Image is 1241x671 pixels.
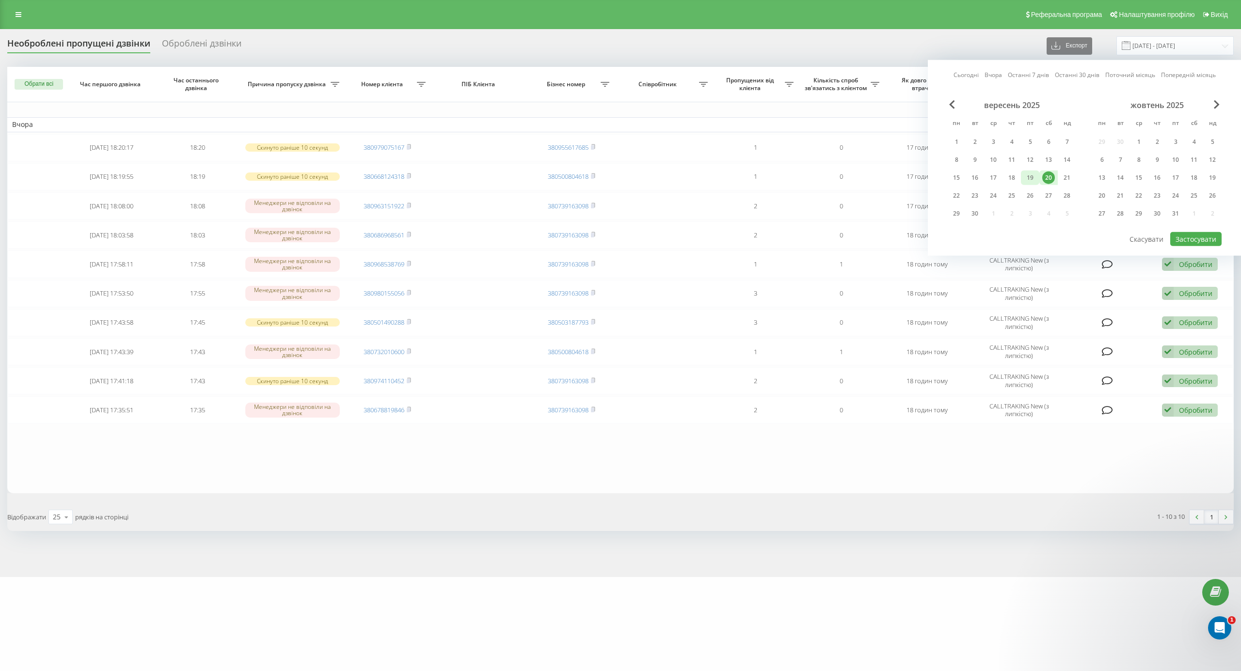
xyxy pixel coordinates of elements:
[1169,154,1182,166] div: 10
[947,135,966,149] div: пн 1 вер 2025 р.
[1166,188,1185,203] div: пт 24 жовт 2025 р.
[798,367,884,394] td: 0
[1170,232,1222,246] button: Застосувати
[245,257,340,271] div: Менеджери не відповіли на дзвінок
[713,134,798,161] td: 1
[1151,172,1163,184] div: 16
[969,172,981,184] div: 16
[1055,70,1099,79] a: Останні 30 днів
[1188,172,1200,184] div: 18
[1166,171,1185,185] div: пт 17 жовт 2025 р.
[970,309,1068,336] td: CALLTRAKING New (з липкістю)
[1179,260,1212,269] div: Обробити
[1005,189,1018,202] div: 25
[884,250,970,278] td: 18 годин тому
[1130,188,1148,203] div: ср 22 жовт 2025 р.
[548,231,589,239] a: 380739163098
[970,367,1068,394] td: CALLTRAKING New (з липкістю)
[1023,117,1037,131] abbr: п’ятниця
[7,38,150,53] div: Необроблені пропущені дзвінки
[1203,188,1222,203] div: нд 26 жовт 2025 р.
[1002,153,1021,167] div: чт 11 вер 2025 р.
[713,192,798,219] td: 2
[984,171,1002,185] div: ср 17 вер 2025 р.
[969,207,981,220] div: 30
[1061,136,1073,148] div: 7
[69,338,155,365] td: [DATE] 17:43:39
[798,221,884,249] td: 0
[1161,70,1216,79] a: Попередній місяць
[713,221,798,249] td: 2
[548,376,589,385] a: 380739163098
[1095,117,1109,131] abbr: понеділок
[966,188,984,203] div: вт 23 вер 2025 р.
[1024,172,1036,184] div: 19
[1124,232,1169,246] button: Скасувати
[1105,70,1155,79] a: Поточний місяць
[713,280,798,307] td: 3
[1111,206,1130,221] div: вт 28 жовт 2025 р.
[1004,117,1019,131] abbr: четвер
[245,143,340,152] div: Скинуто раніше 10 секунд
[1021,153,1039,167] div: пт 12 вер 2025 р.
[1093,171,1111,185] div: пн 13 жовт 2025 р.
[1021,188,1039,203] div: пт 26 вер 2025 р.
[155,221,240,249] td: 18:03
[1132,136,1145,148] div: 1
[1042,172,1055,184] div: 20
[245,377,340,385] div: Скинуто раніше 10 секунд
[798,192,884,219] td: 0
[1005,154,1018,166] div: 11
[1151,136,1163,148] div: 2
[884,367,970,394] td: 18 годин тому
[1148,171,1166,185] div: чт 16 жовт 2025 р.
[69,309,155,336] td: [DATE] 17:43:58
[1185,171,1203,185] div: сб 18 жовт 2025 р.
[1206,189,1219,202] div: 26
[1060,117,1074,131] abbr: неділя
[798,309,884,336] td: 0
[1042,154,1055,166] div: 13
[245,403,340,417] div: Менеджери не відповіли на дзвінок
[1132,189,1145,202] div: 22
[1148,188,1166,203] div: чт 23 жовт 2025 р.
[364,347,404,356] a: 380732010600
[1203,135,1222,149] div: нд 5 жовт 2025 р.
[884,280,970,307] td: 18 годин тому
[1111,171,1130,185] div: вт 14 жовт 2025 р.
[1130,206,1148,221] div: ср 29 жовт 2025 р.
[364,260,404,268] a: 380968538769
[968,117,982,131] abbr: вівторок
[1203,153,1222,167] div: нд 12 жовт 2025 р.
[1205,117,1220,131] abbr: неділя
[1150,117,1164,131] abbr: четвер
[1130,153,1148,167] div: ср 8 жовт 2025 р.
[947,100,1076,110] div: вересень 2025
[1113,117,1128,131] abbr: вівторок
[548,347,589,356] a: 380500804618
[713,250,798,278] td: 1
[245,172,340,181] div: Скинуто раніше 10 секунд
[1039,188,1058,203] div: сб 27 вер 2025 р.
[1166,135,1185,149] div: пт 3 жовт 2025 р.
[364,143,404,152] a: 380979075167
[1151,189,1163,202] div: 23
[155,367,240,394] td: 17:43
[364,231,404,239] a: 380686968561
[1130,171,1148,185] div: ср 15 жовт 2025 р.
[1114,207,1127,220] div: 28
[947,171,966,185] div: пн 15 вер 2025 р.
[717,77,785,92] span: Пропущених від клієнта
[987,172,1000,184] div: 17
[1119,11,1194,18] span: Налаштування профілю
[1151,154,1163,166] div: 9
[548,143,589,152] a: 380955617685
[1111,153,1130,167] div: вт 7 жовт 2025 р.
[619,80,699,88] span: Співробітник
[1114,172,1127,184] div: 14
[798,280,884,307] td: 0
[1188,136,1200,148] div: 4
[1031,11,1102,18] span: Реферальна програма
[969,154,981,166] div: 9
[884,221,970,249] td: 18 годин тому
